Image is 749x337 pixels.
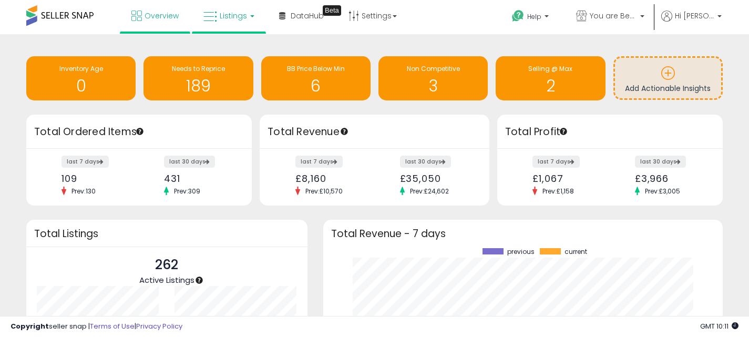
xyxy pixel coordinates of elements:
div: Tooltip anchor [135,127,145,136]
span: Prev: £10,570 [300,187,348,196]
h3: Total Revenue - 7 days [331,230,715,238]
div: Tooltip anchor [323,5,341,16]
div: Tooltip anchor [340,127,349,136]
span: Hi [PERSON_NAME] [675,11,714,21]
span: Overview [145,11,179,21]
span: Prev: 130 [66,187,101,196]
a: Terms of Use [90,321,135,331]
span: Selling @ Max [528,64,572,73]
span: Prev: £1,158 [537,187,579,196]
span: Prev: 309 [169,187,206,196]
span: Needs to Reprice [172,64,225,73]
a: Non Competitive 3 [378,56,488,100]
a: BB Price Below Min 6 [261,56,371,100]
label: last 30 days [400,156,451,168]
span: Prev: £3,005 [640,187,685,196]
label: last 30 days [164,156,215,168]
h3: Total Revenue [268,125,481,139]
div: 109 [61,173,131,184]
h1: 3 [384,77,483,95]
a: Help [504,2,559,34]
span: Inventory Age [59,64,103,73]
strong: Copyright [11,321,49,331]
span: DataHub [291,11,324,21]
div: Tooltip anchor [559,127,568,136]
span: Active Listings [139,274,194,285]
span: Listings [220,11,247,21]
span: Help [527,12,541,21]
label: last 7 days [295,156,343,168]
span: BB Price Below Min [287,64,345,73]
label: last 7 days [532,156,580,168]
h1: 0 [32,77,130,95]
span: 2025-09-10 10:11 GMT [700,321,738,331]
a: Inventory Age 0 [26,56,136,100]
a: Add Actionable Insights [615,58,721,98]
a: Privacy Policy [136,321,182,331]
span: current [565,248,587,256]
h1: 6 [266,77,365,95]
h1: 2 [501,77,600,95]
label: last 30 days [635,156,686,168]
h3: Total Ordered Items [34,125,244,139]
div: 431 [164,173,233,184]
span: Prev: £24,602 [405,187,454,196]
div: £35,050 [400,173,471,184]
p: 262 [139,255,194,275]
label: last 7 days [61,156,109,168]
span: previous [507,248,535,256]
a: Hi [PERSON_NAME] [661,11,722,34]
div: £1,067 [532,173,602,184]
div: seller snap | | [11,322,182,332]
span: Add Actionable Insights [625,83,711,94]
span: You are Beautiful ([GEOGRAPHIC_DATA]) [590,11,637,21]
div: £8,160 [295,173,366,184]
a: Needs to Reprice 189 [143,56,253,100]
span: Non Competitive [407,64,460,73]
div: Tooltip anchor [194,275,204,285]
a: Selling @ Max 2 [496,56,605,100]
h3: Total Listings [34,230,300,238]
h3: Total Profit [505,125,715,139]
i: Get Help [511,9,525,23]
div: £3,966 [635,173,704,184]
h1: 189 [149,77,248,95]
